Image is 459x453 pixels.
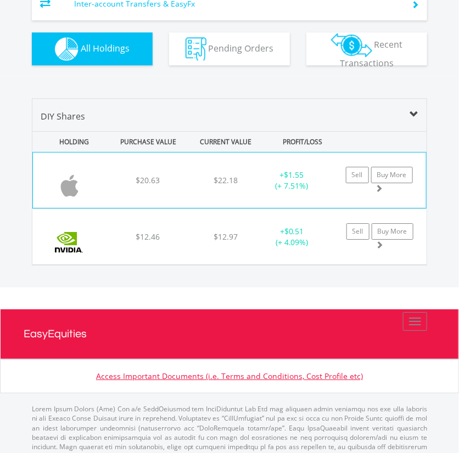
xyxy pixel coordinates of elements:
[24,309,435,359] a: EasyEquities
[306,32,427,65] button: Recent Transactions
[265,132,340,152] div: PROFIT/LOSS
[258,169,326,191] div: + (+ 7.51%)
[169,32,290,65] button: Pending Orders
[188,132,263,152] div: CURRENT VALUE
[214,175,238,185] span: $22.18
[32,32,153,65] button: All Holdings
[136,231,160,242] span: $12.46
[186,37,206,61] img: pending_instructions-wht.png
[81,42,130,54] span: All Holdings
[55,37,79,61] img: holdings-wht.png
[346,223,370,240] a: Sell
[41,110,85,122] span: DIY Shares
[111,132,186,152] div: PURCHASE VALUE
[96,371,363,381] a: Access Important Documents (i.e. Terms and Conditions, Cost Profile etc)
[284,226,304,236] span: $0.51
[209,42,274,54] span: Pending Orders
[214,231,238,242] span: $12.97
[372,223,413,240] a: Buy More
[346,167,369,183] a: Sell
[38,223,100,262] img: EQU.US.NVDA.png
[284,169,304,180] span: $1.55
[34,132,109,152] div: HOLDING
[371,167,413,183] a: Buy More
[331,33,372,57] img: transactions-zar-wht.png
[38,166,100,205] img: EQU.US.AAPL.png
[136,175,160,185] span: $20.63
[258,226,326,248] div: + (+ 4.09%)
